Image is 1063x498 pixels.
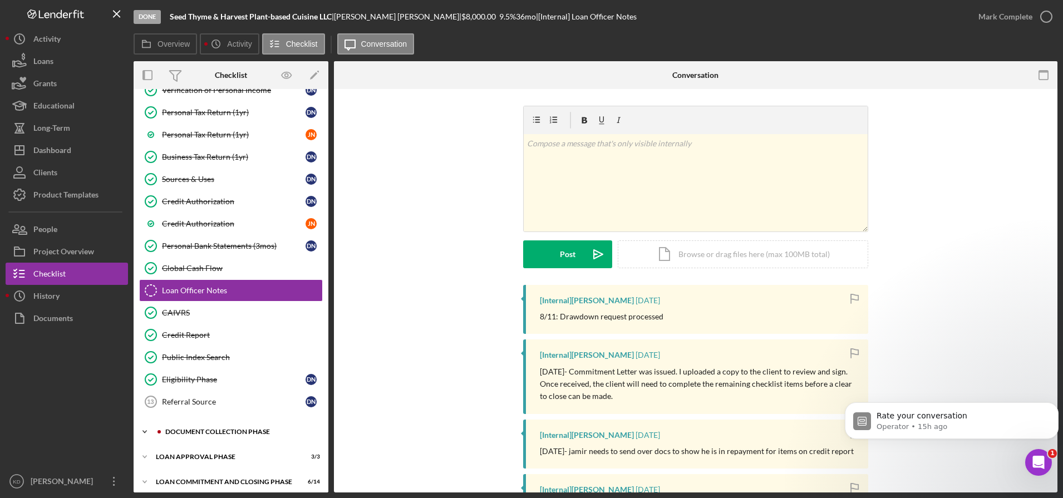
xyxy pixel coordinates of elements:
[139,146,323,168] a: Business Tax Return (1yr)DN
[636,351,660,359] time: 2025-07-07 18:50
[33,161,57,186] div: Clients
[672,71,718,80] div: Conversation
[6,184,128,206] button: Product Templates
[33,95,75,120] div: Educational
[33,218,57,243] div: People
[139,257,323,279] a: Global Cash Flow
[306,196,317,207] div: D N
[540,445,854,457] p: [DATE]- jamir needs to send over docs to show he is in repayment for items on credit report
[200,33,259,55] button: Activity
[139,346,323,368] a: Public Index Search
[636,485,660,494] time: 2025-07-02 15:12
[306,129,317,140] div: J N
[162,175,306,184] div: Sources & Uses
[162,397,306,406] div: Referral Source
[6,117,128,139] button: Long-Term
[6,95,128,117] button: Educational
[361,40,407,48] label: Conversation
[162,331,322,339] div: Credit Report
[306,174,317,185] div: D N
[162,152,306,161] div: Business Tax Return (1yr)
[33,307,73,332] div: Documents
[6,263,128,285] button: Checklist
[33,240,94,265] div: Project Overview
[636,296,660,305] time: 2025-08-12 12:52
[306,374,317,385] div: D N
[337,33,415,55] button: Conversation
[499,12,516,21] div: 9.5 %
[162,264,322,273] div: Global Cash Flow
[33,50,53,75] div: Loans
[33,28,61,53] div: Activity
[33,72,57,97] div: Grants
[306,396,317,407] div: D N
[139,190,323,213] a: Credit AuthorizationDN
[516,12,536,21] div: 36 mo
[306,240,317,252] div: D N
[540,366,857,403] p: [DATE]- Commitment Letter was issued. I uploaded a copy to the client to review and sign. Once re...
[170,12,332,21] b: Seed Thyme & Harvest Plant-based Cuisine LLC
[33,139,71,164] div: Dashboard
[162,219,306,228] div: Credit Authorization
[156,479,292,485] div: Loan Commitment and Closing Phase
[215,71,247,80] div: Checklist
[6,240,128,263] button: Project Overview
[523,240,612,268] button: Post
[1025,449,1052,476] iframe: Intercom live chat
[286,40,318,48] label: Checklist
[6,139,128,161] a: Dashboard
[300,479,320,485] div: 6 / 14
[139,79,323,101] a: Verification of Personal IncomeDN
[162,108,306,117] div: Personal Tax Return (1yr)
[6,28,128,50] button: Activity
[978,6,1032,28] div: Mark Complete
[162,308,322,317] div: CAIVRS
[139,302,323,324] a: CAIVRS
[967,6,1057,28] button: Mark Complete
[536,12,637,21] div: | [Internal] Loan Officer Notes
[6,161,128,184] button: Clients
[6,72,128,95] a: Grants
[162,130,306,139] div: Personal Tax Return (1yr)
[334,12,461,21] div: [PERSON_NAME] [PERSON_NAME] |
[162,241,306,250] div: Personal Bank Statements (3mos)
[139,213,323,235] a: Credit AuthorizationJN
[6,285,128,307] button: History
[560,240,575,268] div: Post
[840,379,1063,468] iframe: Intercom notifications message
[636,431,660,440] time: 2025-07-03 15:52
[162,286,322,295] div: Loan Officer Notes
[139,235,323,257] a: Personal Bank Statements (3mos)DN
[162,375,306,384] div: Eligibility Phase
[6,307,128,329] button: Documents
[162,197,306,206] div: Credit Authorization
[540,485,634,494] div: [Internal] [PERSON_NAME]
[540,296,634,305] div: [Internal] [PERSON_NAME]
[306,85,317,96] div: D N
[300,453,320,460] div: 3 / 3
[170,12,334,21] div: |
[139,168,323,190] a: Sources & UsesDN
[134,10,161,24] div: Done
[227,40,252,48] label: Activity
[28,470,100,495] div: [PERSON_NAME]
[147,398,154,405] tspan: 13
[139,368,323,391] a: Eligibility PhaseDN
[139,124,323,146] a: Personal Tax Return (1yr)JN
[540,431,634,440] div: [Internal] [PERSON_NAME]
[306,151,317,162] div: D N
[134,33,197,55] button: Overview
[1048,449,1057,458] span: 1
[6,50,128,72] button: Loans
[139,324,323,346] a: Credit Report
[33,285,60,310] div: History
